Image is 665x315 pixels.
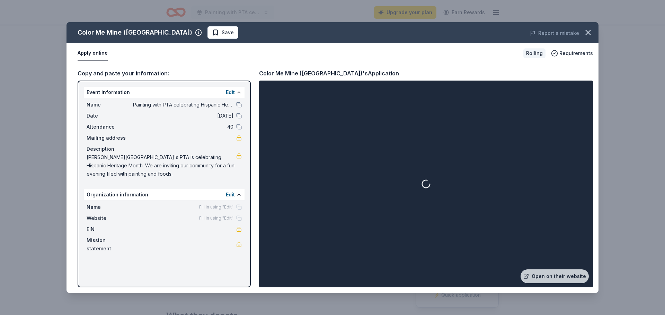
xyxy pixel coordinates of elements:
a: Open on their website [521,269,589,283]
span: Save [222,28,234,37]
span: Name [87,203,133,211]
div: Copy and paste your information: [78,69,251,78]
div: Description [87,145,242,153]
div: Color Me Mine ([GEOGRAPHIC_DATA]) [78,27,192,38]
span: Name [87,101,133,109]
div: Rolling [523,48,546,58]
div: Color Me Mine ([GEOGRAPHIC_DATA])'s Application [259,69,399,78]
div: Event information [84,87,245,98]
button: Edit [226,191,235,199]
button: Save [207,26,238,39]
span: Attendance [87,123,133,131]
button: Requirements [551,49,593,57]
span: [DATE] [133,112,233,120]
span: Painting with PTA celebrating Hispanic Heritage Month [133,101,233,109]
span: [PERSON_NAME][GEOGRAPHIC_DATA]'s PTA is celebrating Hispanic Heritage Month. We are inviting our ... [87,153,236,178]
span: Fill in using "Edit" [199,215,233,221]
button: Report a mistake [530,29,579,37]
span: Website [87,214,133,222]
span: EIN [87,225,133,233]
span: Mission statement [87,236,133,253]
span: Mailing address [87,134,133,142]
span: Fill in using "Edit" [199,204,233,210]
button: Apply online [78,46,108,61]
button: Edit [226,88,235,96]
span: Date [87,112,133,120]
div: Organization information [84,189,245,200]
span: 40 [133,123,233,131]
span: Requirements [559,49,593,57]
